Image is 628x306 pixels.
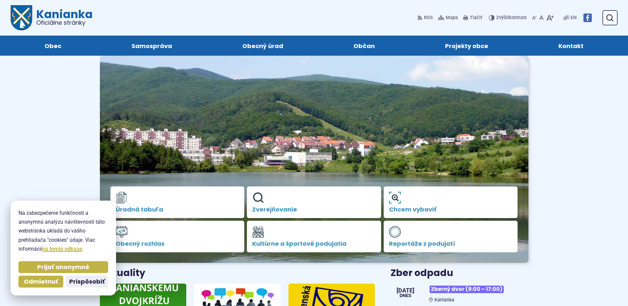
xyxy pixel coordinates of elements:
h3: Zber odpadu [391,268,528,278]
a: Obecný rozhlas [110,221,245,252]
button: Odmietnuť [18,276,63,288]
span: Tlačiť [470,15,482,21]
span: kontrast [496,15,527,21]
span: Zverejňovanie [252,206,376,213]
span: Obec [45,36,61,56]
p: Na zabezpečenie funkčnosti a anonymnú analýzu návštevnosti táto webstránka ukladá do vášho prehli... [18,209,108,253]
a: Obec [16,36,90,56]
button: Zvýšiťkontrast [489,11,528,25]
span: Dnes [397,293,414,298]
a: Kontakt [530,36,612,56]
a: Reportáže z podujatí [384,221,518,252]
img: Prejsť na domovskú stránku [11,5,32,30]
span: Prijať anonymné [37,264,89,271]
span: Oficiálne stránky [36,20,93,26]
span: Projekty obce [445,36,488,56]
span: Obecný úrad [242,36,283,56]
span: [DATE] [397,288,414,293]
button: Prijať anonymné [18,261,108,273]
a: Obecný úrad [214,36,312,56]
button: Tlačiť [462,11,484,25]
button: Zmenšiť veľkosť písma [531,11,538,25]
a: Samospráva [103,36,200,56]
a: Kultúrne a športové podujatia [247,221,381,252]
a: Úradná tabuľa [110,186,245,218]
span: Odmietnuť [24,278,58,286]
a: Zverejňovanie [247,186,381,218]
span: Obecný rozhlas [116,240,239,247]
a: na tomto odkaze [42,246,82,252]
span: Reportáže z podujatí [389,240,513,247]
span: Mapa [446,14,458,22]
a: Chcem vybaviť [384,186,518,218]
a: Logo Kanianka, prejsť na domovskú stránku. [11,5,93,30]
h1: Kanianka [32,9,93,26]
span: Kontakt [558,36,583,56]
a: Zberný dvor (9:00 – 17:00) Kanianka [DATE] Dnes [391,283,528,303]
span: Chcem vybaviť [389,206,513,213]
span: Zvýšiť [496,15,509,20]
a: Mapa [437,11,459,25]
span: Úradná tabuľa [116,206,239,213]
a: EN [569,14,578,22]
span: Občan [353,36,375,56]
span: Kultúrne a športové podujatia [252,240,376,247]
span: Zberný dvor (9:00 – 17:00) [430,286,504,293]
button: Prispôsobiť [66,276,108,288]
span: Prispôsobiť [69,278,105,286]
img: Prejsť na Facebook stránku [583,14,592,22]
h3: Aktuality [100,268,145,278]
button: Nastaviť pôvodnú veľkosť písma [538,11,545,25]
span: RSS [424,14,433,22]
a: Projekty obce [417,36,517,56]
span: Samospráva [132,36,172,56]
button: Zväčšiť veľkosť písma [545,11,555,25]
span: Kanianka [434,297,454,303]
span: EN [571,14,577,22]
a: RSS [417,11,434,25]
a: Občan [325,36,404,56]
